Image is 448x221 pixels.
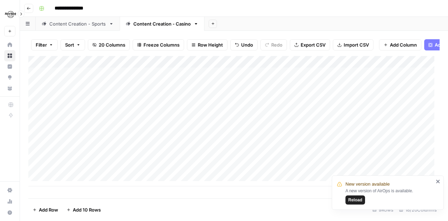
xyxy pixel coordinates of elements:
[4,83,15,94] a: Your Data
[396,204,440,215] div: 18/20 Columns
[4,8,17,21] img: Hard Rock Digital Logo
[260,39,287,50] button: Redo
[436,179,441,184] button: close
[4,185,15,196] a: Settings
[61,39,85,50] button: Sort
[4,72,15,83] a: Opportunities
[28,204,62,215] button: Add Row
[133,39,184,50] button: Freeze Columns
[271,41,282,48] span: Redo
[65,41,74,48] span: Sort
[88,39,130,50] button: 20 Columns
[4,207,15,218] button: Help + Support
[390,41,417,48] span: Add Column
[345,188,434,205] div: A new version of AirOps is available.
[31,39,58,50] button: Filter
[4,50,15,61] a: Browse
[120,17,204,31] a: Content Creation - Casino
[379,39,421,50] button: Add Column
[4,6,15,23] button: Workspace: Hard Rock Digital
[4,61,15,72] a: Insights
[333,39,373,50] button: Import CSV
[99,41,125,48] span: 20 Columns
[4,196,15,207] a: Usage
[143,41,180,48] span: Freeze Columns
[301,41,325,48] span: Export CSV
[348,197,362,203] span: Reload
[241,41,253,48] span: Undo
[344,41,369,48] span: Import CSV
[36,17,120,31] a: Content Creation - Sports
[370,204,396,215] div: 9 Rows
[36,41,47,48] span: Filter
[290,39,330,50] button: Export CSV
[133,20,191,27] div: Content Creation - Casino
[345,181,390,188] span: New version available
[4,39,15,50] a: Home
[49,20,106,27] div: Content Creation - Sports
[345,195,365,205] button: Reload
[230,39,258,50] button: Undo
[198,41,223,48] span: Row Height
[73,206,101,213] span: Add 10 Rows
[62,204,105,215] button: Add 10 Rows
[187,39,227,50] button: Row Height
[39,206,58,213] span: Add Row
